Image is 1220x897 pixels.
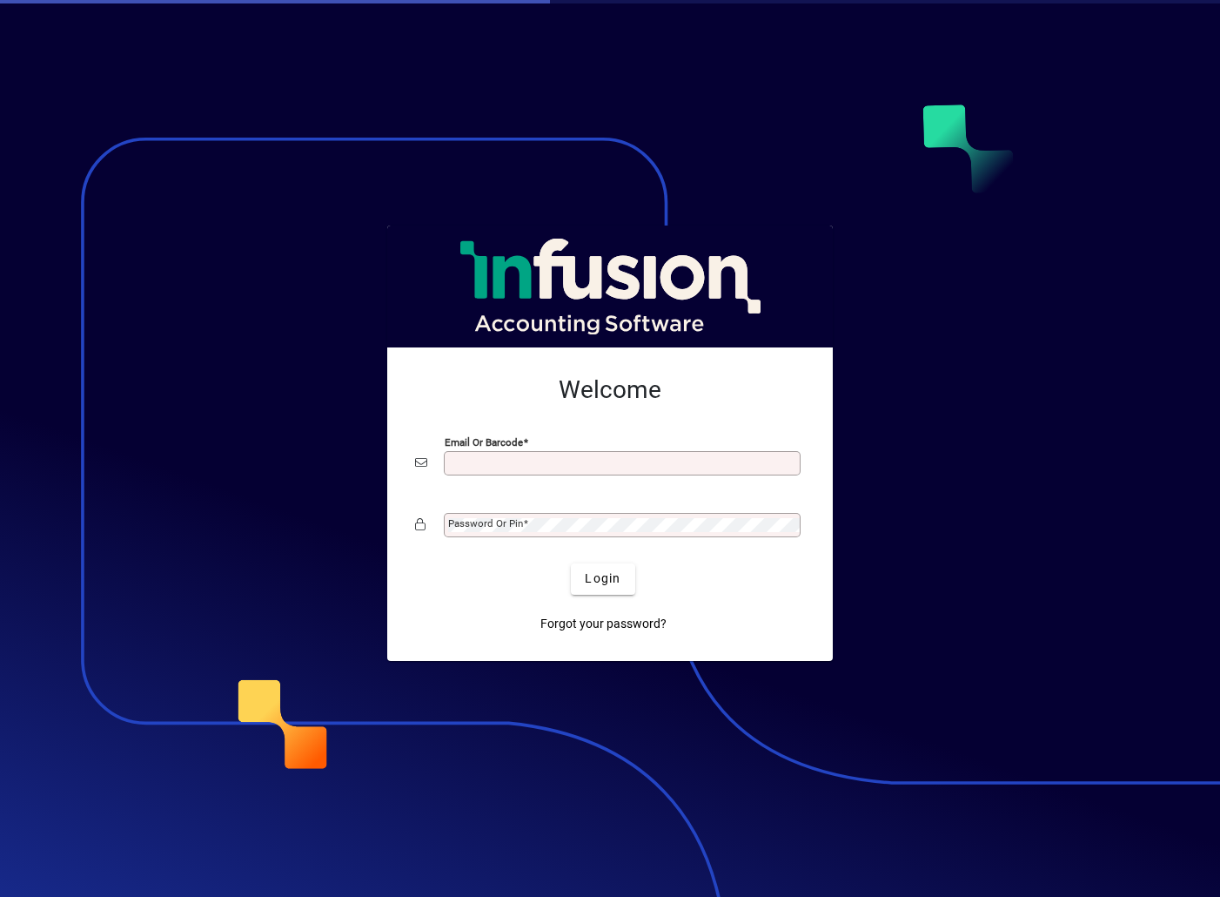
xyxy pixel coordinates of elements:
[540,615,667,633] span: Forgot your password?
[448,517,523,529] mat-label: Password or Pin
[571,563,634,595] button: Login
[585,570,620,588] span: Login
[415,375,805,405] h2: Welcome
[445,435,523,448] mat-label: Email or Barcode
[533,609,674,640] a: Forgot your password?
